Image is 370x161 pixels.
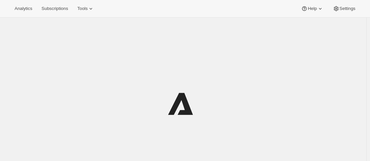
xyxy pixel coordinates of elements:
[339,6,355,11] span: Settings
[11,4,36,13] button: Analytics
[73,4,98,13] button: Tools
[329,4,359,13] button: Settings
[37,4,72,13] button: Subscriptions
[308,6,317,11] span: Help
[41,6,68,11] span: Subscriptions
[297,4,327,13] button: Help
[77,6,88,11] span: Tools
[15,6,32,11] span: Analytics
